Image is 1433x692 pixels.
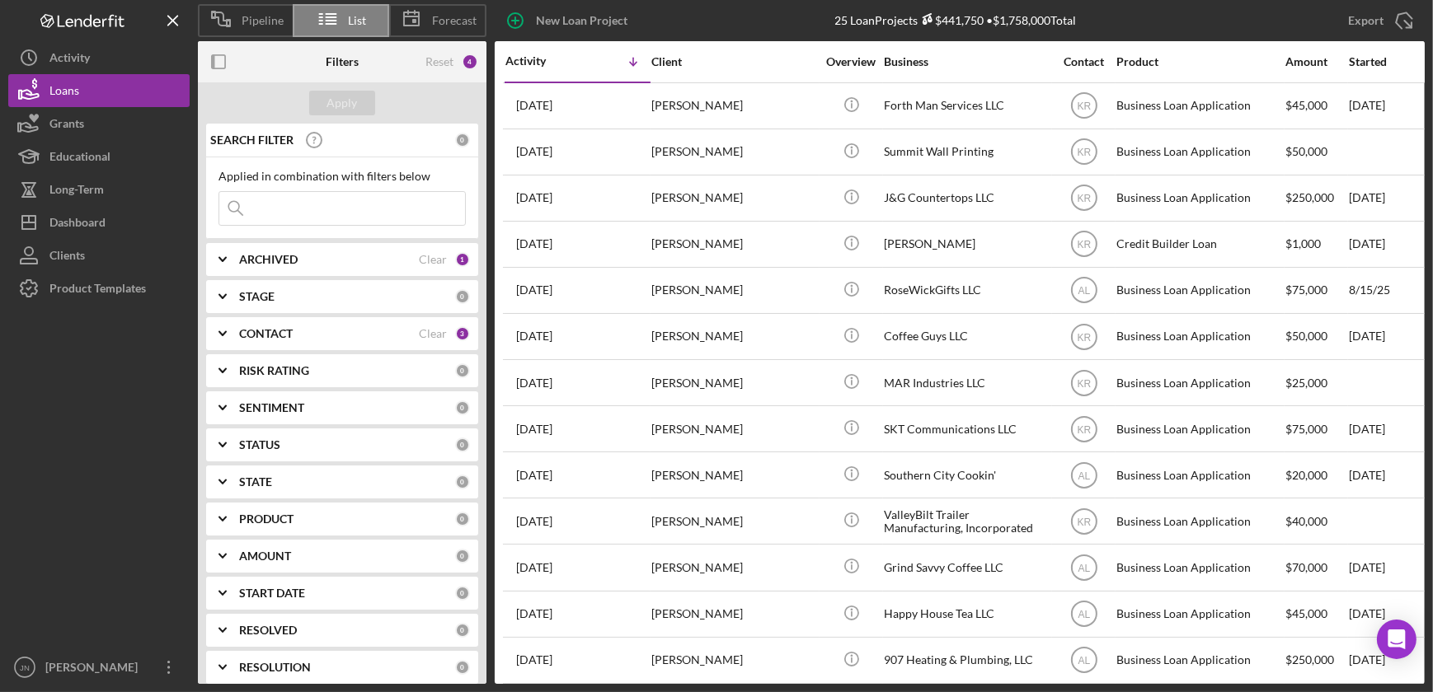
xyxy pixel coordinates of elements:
div: 907 Heating & Plumbing, LLC [884,638,1049,682]
div: [PERSON_NAME] [651,222,816,266]
div: [DATE] [1349,407,1423,451]
div: 0 [455,475,470,489]
div: Business Loan Application [1116,499,1281,543]
div: [DATE] [1349,315,1423,358]
div: Apply [327,91,358,115]
button: Apply [309,91,375,115]
div: Clear [419,253,447,266]
div: 4 [462,54,478,70]
b: CONTACT [239,327,293,340]
span: $25,000 [1285,376,1327,390]
span: $50,000 [1285,329,1327,343]
div: Started [1349,55,1423,68]
div: Business Loan Application [1116,269,1281,312]
div: SKT Communications LLC [884,407,1049,451]
text: KR [1077,147,1091,158]
time: 2025-08-13 21:19 [516,607,552,620]
a: Grants [8,107,190,140]
div: MAR Industries LLC [884,361,1049,404]
b: START DATE [239,587,305,600]
div: Clear [419,327,447,340]
div: Applied in combination with filters below [218,170,466,183]
div: Amount [1285,55,1347,68]
span: $45,000 [1285,98,1327,112]
span: $250,000 [1285,190,1334,204]
div: [PERSON_NAME] [651,499,816,543]
div: 1 [455,252,470,267]
div: Business [884,55,1049,68]
div: 0 [455,363,470,378]
div: Client [651,55,816,68]
a: Educational [8,140,190,173]
b: AMOUNT [239,549,291,563]
b: SENTIMENT [239,401,304,414]
text: KR [1077,516,1091,527]
div: Business Loan Application [1116,361,1281,404]
div: New Loan Project [536,4,627,37]
div: Loans [49,74,79,111]
div: Summit Wall Printing [884,130,1049,174]
div: 0 [455,549,470,563]
span: Pipeline [242,14,284,27]
span: $50,000 [1285,144,1327,158]
text: JN [20,663,30,672]
div: Business Loan Application [1116,545,1281,589]
div: [DATE] [1349,176,1423,220]
time: 2025-08-15 23:43 [516,515,552,528]
text: AL [1078,563,1090,574]
div: 0 [455,586,470,601]
div: 0 [455,623,470,638]
div: Happy House Tea LLC [884,592,1049,636]
span: List [349,14,367,27]
span: $20,000 [1285,468,1327,482]
div: 0 [455,289,470,304]
time: 2025-09-09 17:41 [516,145,552,158]
div: 0 [455,133,470,147]
a: Activity [8,41,190,74]
div: 0 [455,512,470,526]
text: KR [1077,239,1091,250]
span: $40,000 [1285,514,1327,528]
b: Filters [326,55,359,68]
div: Long-Term [49,173,104,210]
b: STATE [239,475,272,489]
span: $75,000 [1285,283,1327,297]
time: 2025-08-19 23:00 [516,469,552,482]
button: Clients [8,239,190,272]
div: [DATE] [1349,638,1423,682]
div: Business Loan Application [1116,315,1281,358]
div: Product Templates [49,272,146,309]
b: RESOLVED [239,624,297,637]
text: KR [1077,331,1091,343]
div: Business Loan Application [1116,84,1281,128]
div: Clients [49,239,85,276]
div: Business Loan Application [1116,130,1281,174]
div: Business Loan Application [1116,176,1281,220]
text: KR [1077,101,1091,112]
span: $45,000 [1285,606,1327,620]
text: AL [1078,285,1090,297]
time: 2025-08-31 18:07 [516,283,552,297]
text: AL [1078,470,1090,481]
span: $70,000 [1285,560,1327,574]
time: 2025-08-29 06:27 [516,330,552,343]
div: [DATE] [1349,222,1423,266]
div: 0 [455,400,470,415]
text: KR [1077,377,1091,389]
div: Reset [425,55,453,68]
span: $1,000 [1285,236,1321,250]
b: RESOLUTION [239,661,311,674]
div: [PERSON_NAME] [41,651,148,688]
div: [PERSON_NAME] [651,407,816,451]
time: 2025-09-06 01:09 [516,237,552,250]
div: [PERSON_NAME] [651,84,816,128]
time: 2025-08-13 18:09 [516,653,552,666]
div: Contact [1053,55,1115,68]
a: Loans [8,74,190,107]
div: 8/15/25 [1349,269,1423,312]
button: Long-Term [8,173,190,206]
div: Credit Builder Loan [1116,222,1281,266]
div: Coffee Guys LLC [884,315,1049,358]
